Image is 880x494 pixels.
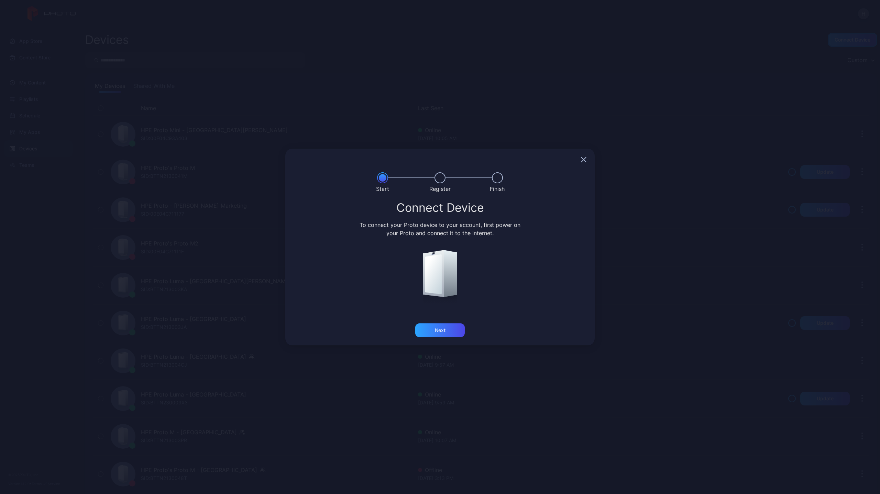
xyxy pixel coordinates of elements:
[429,185,451,193] div: Register
[435,328,445,333] div: Next
[359,221,522,237] div: To connect your Proto device to your account, first power on your Proto and connect it to the int...
[490,185,505,193] div: Finish
[294,202,586,214] div: Connect Device
[415,323,465,337] button: Next
[376,185,389,193] div: Start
